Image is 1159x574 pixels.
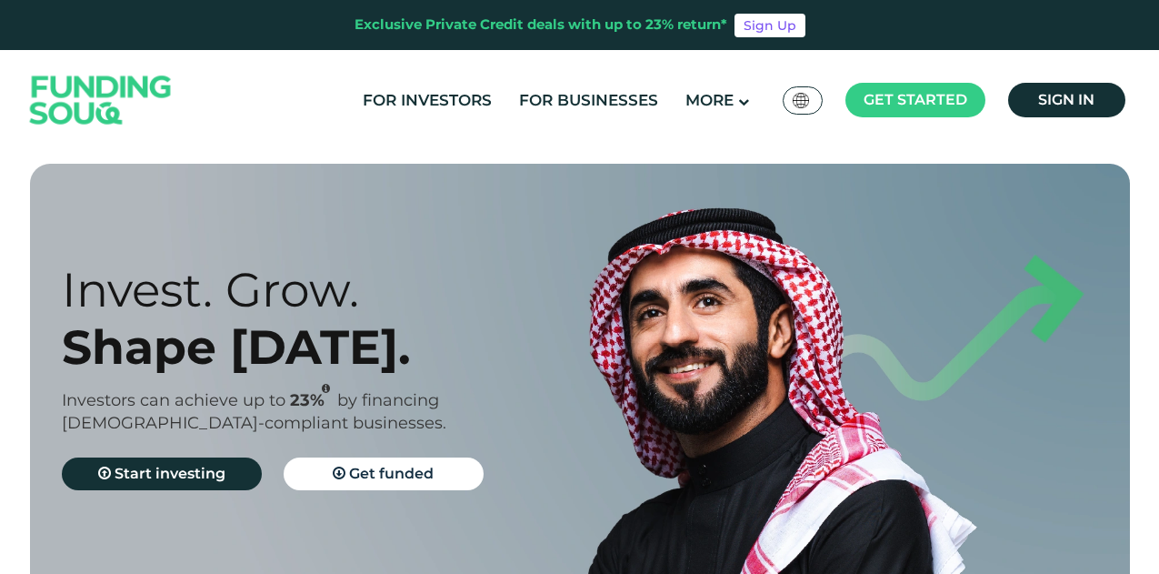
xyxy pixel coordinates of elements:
[349,465,434,482] span: Get funded
[734,14,805,37] a: Sign Up
[115,465,225,482] span: Start investing
[322,384,330,394] i: 23% IRR (expected) ~ 15% Net yield (expected)
[62,261,612,318] div: Invest. Grow.
[1038,91,1094,108] span: Sign in
[1008,83,1125,117] a: Sign in
[864,91,967,108] span: Get started
[793,93,809,108] img: SA Flag
[62,390,285,410] span: Investors can achieve up to
[284,458,484,490] a: Get funded
[62,318,612,376] div: Shape [DATE].
[62,390,446,433] span: by financing [DEMOGRAPHIC_DATA]-compliant businesses.
[358,86,496,116] a: For Investors
[685,91,734,109] span: More
[12,55,190,146] img: Logo
[515,86,663,116] a: For Businesses
[290,390,337,410] span: 23%
[62,458,262,490] a: Start investing
[355,15,727,35] div: Exclusive Private Credit deals with up to 23% return*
